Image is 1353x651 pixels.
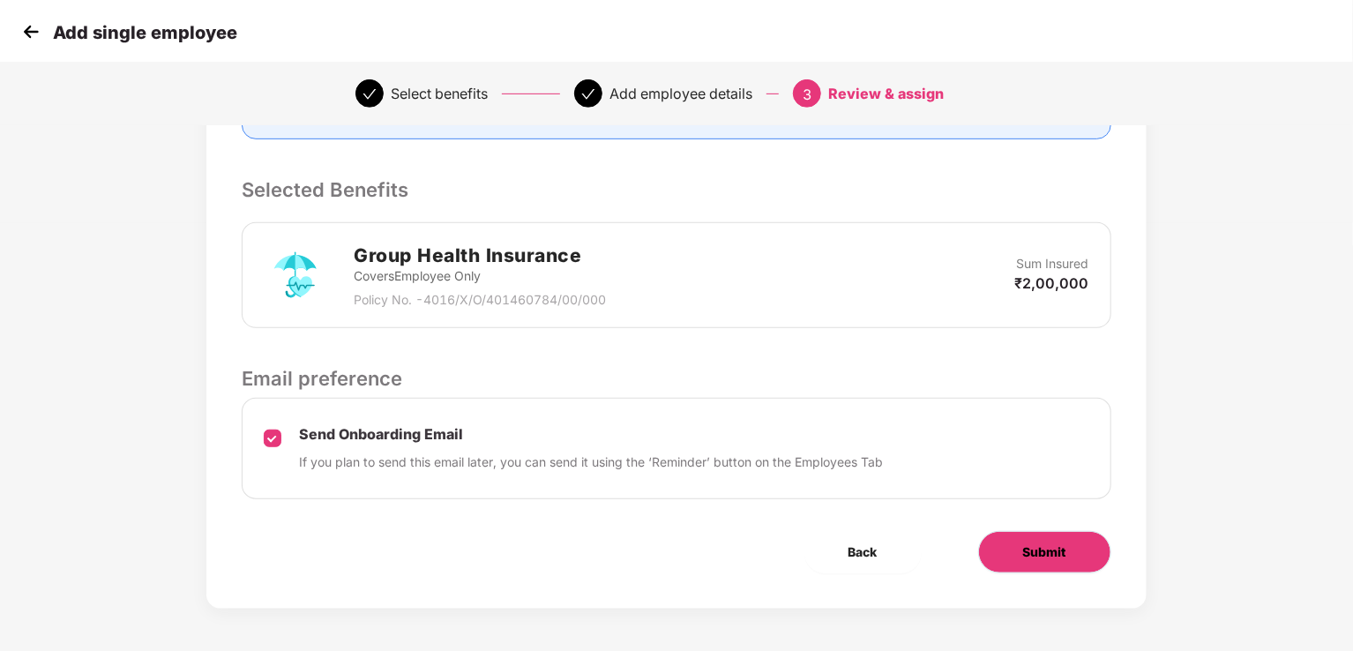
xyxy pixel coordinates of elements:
p: Covers Employee Only [354,266,606,286]
p: ₹2,00,000 [1015,273,1089,293]
p: Add single employee [53,22,237,43]
h2: Group Health Insurance [354,241,606,270]
img: svg+xml;base64,PHN2ZyB4bWxucz0iaHR0cDovL3d3dy53My5vcmcvMjAwMC9zdmciIHdpZHRoPSIzMCIgaGVpZ2h0PSIzMC... [18,19,44,45]
span: Back [848,542,878,562]
span: check [363,87,377,101]
div: Add employee details [609,79,752,108]
span: 3 [803,86,811,103]
p: If you plan to send this email later, you can send it using the ‘Reminder’ button on the Employee... [299,453,883,472]
div: Select benefits [391,79,488,108]
span: Submit [1023,542,1066,562]
button: Submit [978,531,1111,573]
p: Selected Benefits [242,175,1110,205]
p: Policy No. - 4016/X/O/401460784/00/000 [354,290,606,310]
span: check [581,87,595,101]
p: Sum Insured [1017,254,1089,273]
div: Review & assign [828,79,944,108]
button: Back [804,531,922,573]
img: svg+xml;base64,PHN2ZyB4bWxucz0iaHR0cDovL3d3dy53My5vcmcvMjAwMC9zdmciIHdpZHRoPSI3MiIgaGVpZ2h0PSI3Mi... [264,243,327,307]
p: Send Onboarding Email [299,425,883,444]
p: Email preference [242,363,1110,393]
